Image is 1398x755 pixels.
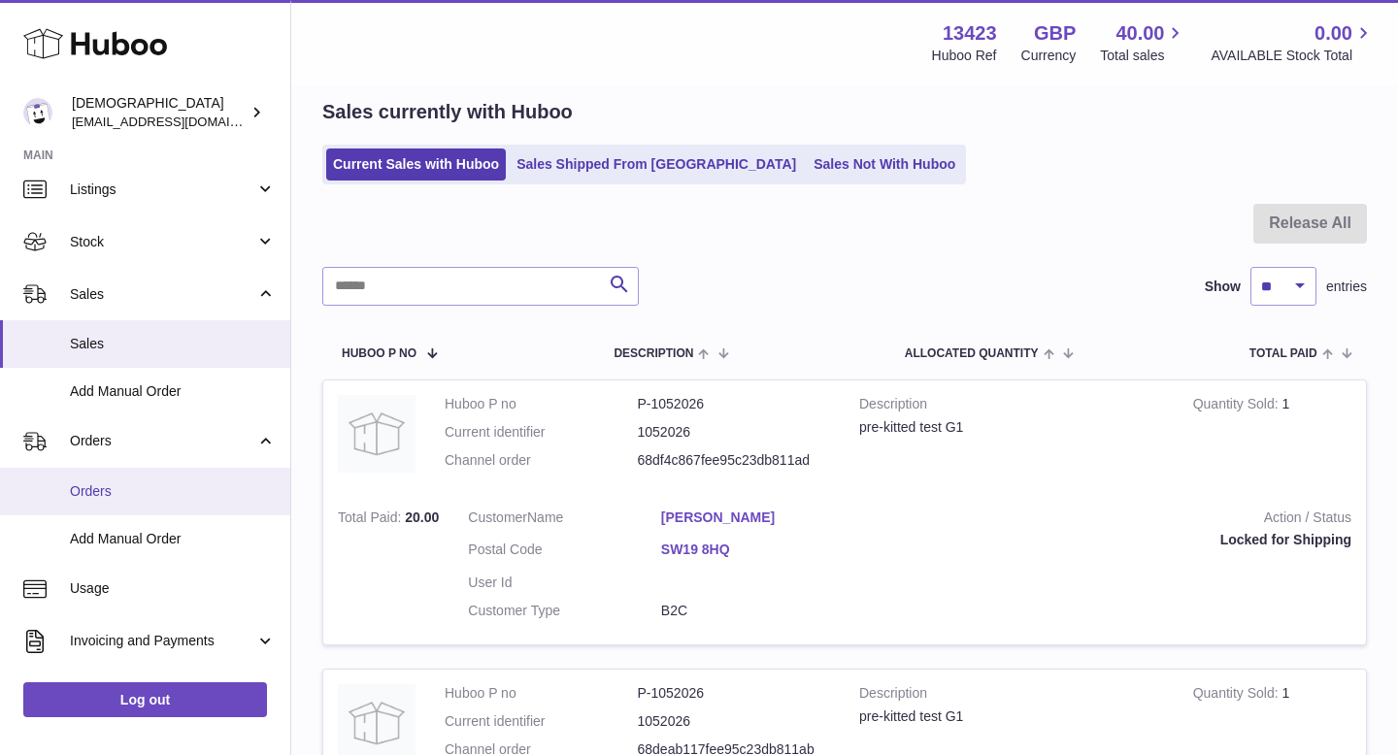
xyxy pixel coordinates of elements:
dt: Name [468,509,661,532]
strong: Total Paid [338,509,405,530]
label: Show [1205,278,1241,296]
strong: Description [859,684,1164,707]
dd: 1052026 [638,423,831,442]
span: Add Manual Order [70,382,276,401]
span: Invoicing and Payments [70,632,255,650]
dt: Current identifier [445,423,638,442]
a: Sales Not With Huboo [807,148,962,181]
td: 1 [1179,380,1366,494]
span: Customer [468,509,527,525]
span: AVAILABLE Stock Total [1211,47,1375,65]
a: Log out [23,682,267,717]
span: Stock [70,233,255,251]
dt: Huboo P no [445,684,638,703]
strong: GBP [1034,20,1076,47]
span: [EMAIL_ADDRESS][DOMAIN_NAME] [72,114,285,129]
img: no-photo.jpg [338,395,416,473]
span: Description [614,347,693,360]
dd: P-1052026 [638,395,831,413]
strong: 13423 [943,20,997,47]
div: Currency [1021,47,1077,65]
dt: User Id [468,574,661,592]
div: pre-kitted test G1 [859,418,1164,437]
span: 0.00 [1315,20,1352,47]
dt: Channel order [445,451,638,470]
span: Listings [70,181,255,199]
span: 40.00 [1115,20,1164,47]
h2: Sales currently with Huboo [322,99,573,125]
a: 40.00 Total sales [1100,20,1186,65]
strong: Quantity Sold [1193,396,1282,416]
dt: Customer Type [468,602,661,620]
dd: 68df4c867fee95c23db811ad [638,451,831,470]
span: Sales [70,335,276,353]
a: Sales Shipped From [GEOGRAPHIC_DATA] [510,148,803,181]
span: Orders [70,482,276,501]
div: Huboo Ref [932,47,997,65]
dd: 1052026 [638,712,831,731]
strong: Action / Status [882,509,1351,532]
div: pre-kitted test G1 [859,707,1164,726]
span: Total sales [1100,47,1186,65]
span: Usage [70,579,276,598]
span: ALLOCATED Quantity [905,347,1039,360]
a: SW19 8HQ [661,541,854,559]
dt: Postal Code [468,541,661,564]
img: olgazyuz@outlook.com [23,98,52,127]
span: Add Manual Order [70,530,276,548]
dd: B2C [661,602,854,620]
span: 20.00 [405,509,439,525]
a: [PERSON_NAME] [661,509,854,527]
span: Orders [70,432,255,450]
span: Sales [70,285,255,304]
span: entries [1326,278,1367,296]
strong: Quantity Sold [1193,685,1282,706]
span: Total paid [1249,347,1317,360]
a: 0.00 AVAILABLE Stock Total [1211,20,1375,65]
div: [DEMOGRAPHIC_DATA] [72,94,247,131]
a: Current Sales with Huboo [326,148,506,181]
dd: P-1052026 [638,684,831,703]
dt: Huboo P no [445,395,638,413]
dt: Current identifier [445,712,638,731]
div: Locked for Shipping [882,531,1351,549]
span: Huboo P no [342,347,416,360]
strong: Description [859,395,1164,418]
